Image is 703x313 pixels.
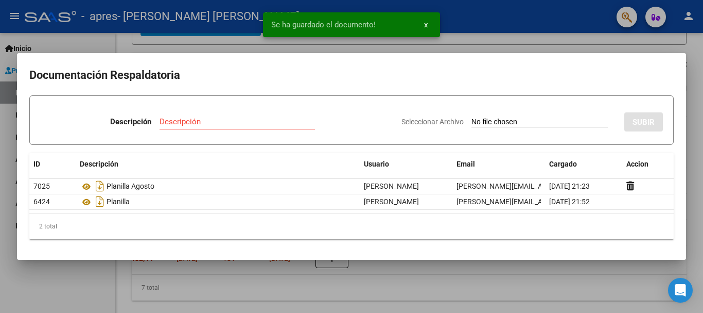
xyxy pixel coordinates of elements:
span: SUBIR [632,118,655,127]
span: Accion [626,160,648,168]
span: [PERSON_NAME] [364,197,419,206]
datatable-header-cell: Email [452,153,545,175]
i: Descargar documento [93,178,107,194]
span: ID [33,160,40,168]
h2: Documentación Respaldatoria [29,65,674,85]
span: Se ha guardado el documento! [271,20,376,30]
span: Email [456,160,475,168]
div: 2 total [29,213,674,239]
button: x [416,15,436,34]
span: Usuario [364,160,389,168]
div: Planilla [80,193,356,210]
span: 6424 [33,197,50,206]
datatable-header-cell: Usuario [360,153,452,175]
span: Cargado [549,160,577,168]
datatable-header-cell: Cargado [545,153,622,175]
datatable-header-cell: ID [29,153,76,175]
button: SUBIR [624,112,663,131]
span: [DATE] 21:52 [549,197,590,206]
span: [DATE] 21:23 [549,182,590,190]
div: Planilla Agosto [80,178,356,194]
span: x [424,20,428,29]
span: Seleccionar Archivo [401,118,464,126]
span: Descripción [80,160,118,168]
div: Open Intercom Messenger [668,278,693,303]
span: [PERSON_NAME] [364,182,419,190]
span: 7025 [33,182,50,190]
datatable-header-cell: Accion [622,153,674,175]
span: [PERSON_NAME][EMAIL_ADDRESS][PERSON_NAME][DOMAIN_NAME] [456,182,681,190]
i: Descargar documento [93,193,107,210]
span: [PERSON_NAME][EMAIL_ADDRESS][PERSON_NAME][DOMAIN_NAME] [456,197,681,206]
p: Descripción [110,116,151,128]
datatable-header-cell: Descripción [76,153,360,175]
